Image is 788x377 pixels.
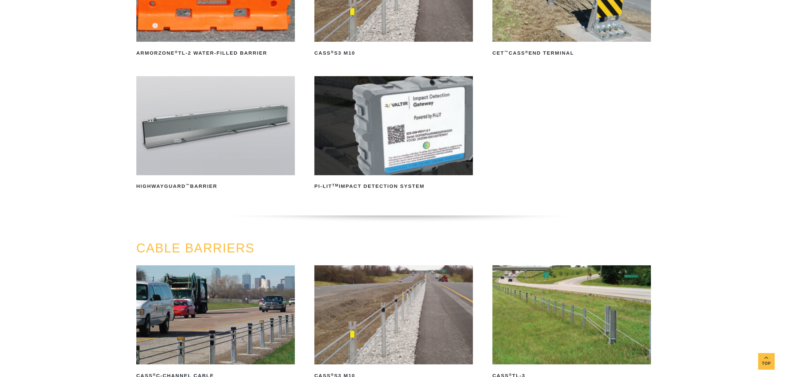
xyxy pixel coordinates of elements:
h2: CASS S3 M10 [314,48,473,58]
sup: ® [525,50,529,54]
a: HighwayGuard™Barrier [136,76,295,192]
h2: ArmorZone TL-2 Water-Filled Barrier [136,48,295,58]
h2: HighwayGuard Barrier [136,181,295,192]
sup: ® [153,373,156,377]
a: CABLE BARRIERS [136,241,255,255]
sup: ® [331,373,334,377]
sup: ® [509,373,512,377]
a: Top [758,353,775,370]
sup: ® [175,50,178,54]
h2: CET CASS End Terminal [492,48,651,58]
sup: ™ [504,50,509,54]
span: Top [758,360,775,367]
sup: TM [332,183,339,187]
a: PI-LITTMImpact Detection System [314,76,473,192]
sup: ™ [186,183,190,187]
h2: PI-LIT Impact Detection System [314,181,473,192]
sup: ® [331,50,334,54]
